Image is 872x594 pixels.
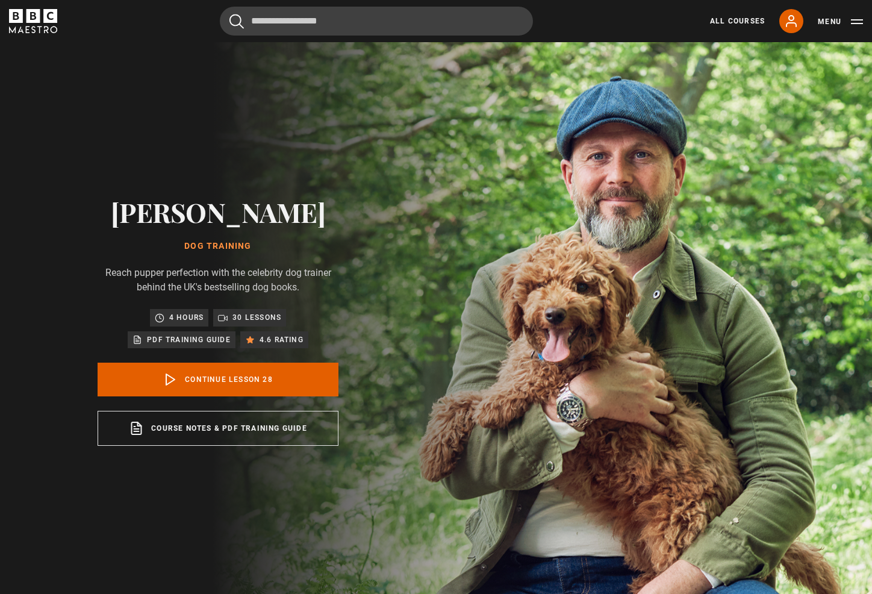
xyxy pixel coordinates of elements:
input: Search [220,7,533,36]
p: PDF training guide [147,334,231,346]
a: Course notes & PDF training guide [98,411,338,446]
p: Reach pupper perfection with the celebrity dog trainer behind the UK's bestselling dog books. [98,266,338,295]
button: Submit the search query [229,14,244,29]
h1: Dog Training [98,242,338,251]
h2: [PERSON_NAME] [98,196,338,227]
p: 4 hours [169,311,204,324]
p: 4.6 rating [260,334,304,346]
svg: BBC Maestro [9,9,57,33]
p: 30 lessons [232,311,281,324]
button: Toggle navigation [818,16,863,28]
a: All Courses [710,16,765,27]
a: Continue lesson 28 [98,363,338,396]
